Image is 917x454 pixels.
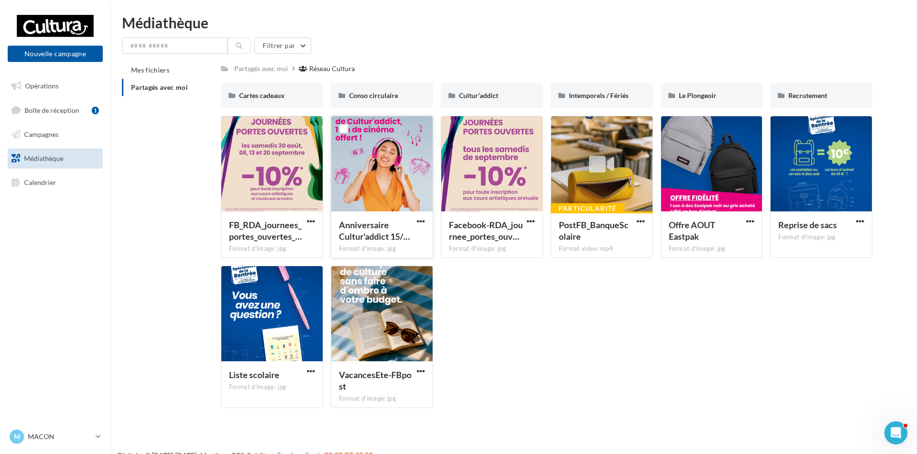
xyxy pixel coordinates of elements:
[229,245,315,253] div: Format d'image: jpg
[669,245,755,253] div: Format d'image: jpg
[449,245,535,253] div: Format d'image: jpg
[24,154,63,162] span: Médiathèque
[778,220,837,230] span: Reprise de sacs
[339,220,410,242] span: Anniversaire Cultur'addict 15/09 au 28/09
[449,220,523,242] span: Facebook-RDA_journee_portes_ouvertes
[6,100,105,121] a: Boîte de réception1
[122,15,905,30] div: Médiathèque
[339,394,425,403] div: Format d'image: jpg
[6,124,105,145] a: Campagnes
[788,91,827,99] span: Recrutement
[339,369,411,392] span: VacancesEte-FBpost
[234,64,288,74] div: Partagés avec moi
[309,64,355,74] div: Réseau Cultura
[24,178,56,186] span: Calendrier
[349,91,398,99] span: Conso circulaire
[25,82,59,90] span: Opérations
[28,432,92,442] p: MACON
[8,46,103,62] button: Nouvelle campagne
[459,91,498,99] span: Cultur'addict
[92,107,99,114] div: 1
[24,130,59,138] span: Campagnes
[8,428,103,446] a: M MACON
[254,37,311,54] button: Filtrer par
[131,83,188,91] span: Partagés avec moi
[778,233,864,242] div: Format d'image: jpg
[6,76,105,96] a: Opérations
[569,91,628,99] span: Intemporels / Fériés
[559,245,645,253] div: Format video: mp4
[559,220,628,242] span: PostFB_BanqueScolaire
[14,432,20,442] span: M
[229,383,315,392] div: Format d'image: jpg
[551,203,625,214] div: Particularité
[884,421,907,444] iframe: Intercom live chat
[679,91,716,99] span: Le Plongeoir
[131,66,169,74] span: Mes fichiers
[24,106,79,114] span: Boîte de réception
[229,369,279,380] span: Liste scolaire
[669,220,715,242] span: Offre AOUT Eastpak
[6,148,105,169] a: Médiathèque
[339,245,425,253] div: Format d'image: jpg
[239,91,285,99] span: Cartes cadeaux
[229,220,302,242] span: FB_RDA_journees_portes_ouvertes_art et musique
[6,172,105,193] a: Calendrier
